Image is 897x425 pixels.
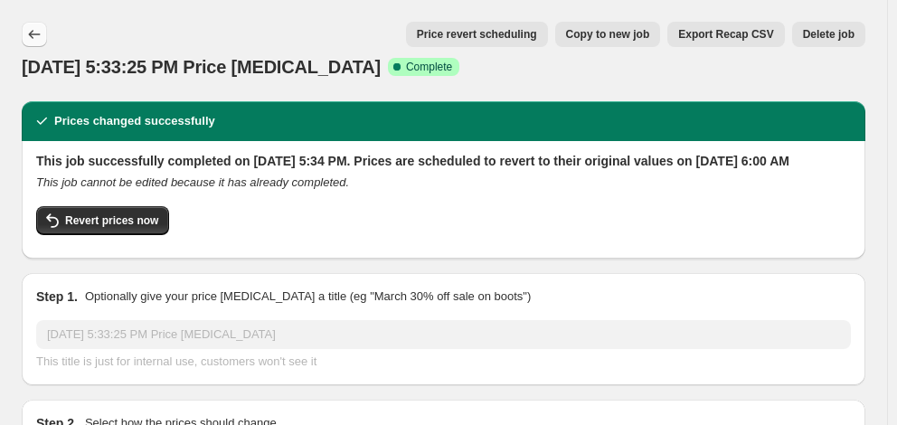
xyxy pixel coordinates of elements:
[555,22,661,47] button: Copy to new job
[22,57,381,77] span: [DATE] 5:33:25 PM Price [MEDICAL_DATA]
[417,27,537,42] span: Price revert scheduling
[803,27,855,42] span: Delete job
[678,27,773,42] span: Export Recap CSV
[36,206,169,235] button: Revert prices now
[36,175,349,189] i: This job cannot be edited because it has already completed.
[54,112,215,130] h2: Prices changed successfully
[406,22,548,47] button: Price revert scheduling
[65,213,158,228] span: Revert prices now
[792,22,865,47] button: Delete job
[566,27,650,42] span: Copy to new job
[36,152,851,170] h2: This job successfully completed on [DATE] 5:34 PM. Prices are scheduled to revert to their origin...
[36,320,851,349] input: 30% off holiday sale
[22,22,47,47] button: Price change jobs
[85,288,531,306] p: Optionally give your price [MEDICAL_DATA] a title (eg "March 30% off sale on boots")
[667,22,784,47] button: Export Recap CSV
[36,288,78,306] h2: Step 1.
[36,354,316,368] span: This title is just for internal use, customers won't see it
[406,60,452,74] span: Complete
